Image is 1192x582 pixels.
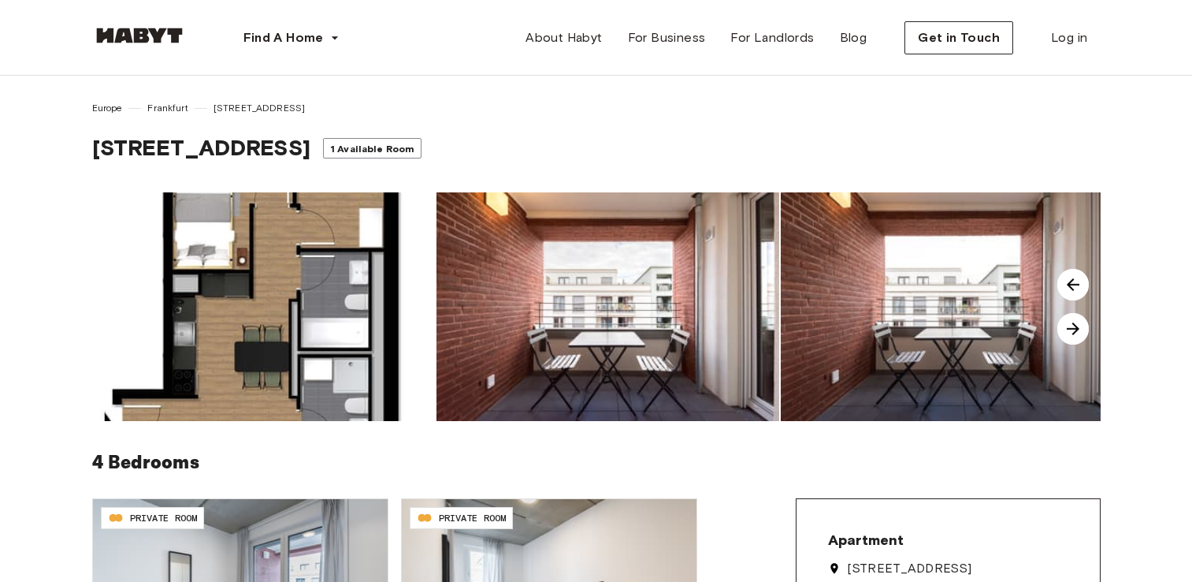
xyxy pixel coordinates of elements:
h6: 4 Bedrooms [92,446,1101,479]
a: Log in [1038,22,1100,54]
img: image-carousel-arrow [1057,313,1089,345]
button: Get in Touch [904,21,1013,54]
span: [STREET_ADDRESS] [92,134,310,161]
span: Get in Touch [918,28,1000,47]
img: image [92,192,435,421]
button: Find A Home [231,22,352,54]
span: Europe [92,101,123,115]
span: About Habyt [525,28,602,47]
span: For Landlords [730,28,814,47]
img: image [436,192,779,421]
img: image-carousel-arrow [1057,269,1089,300]
img: Habyt [92,28,187,43]
a: About Habyt [513,22,615,54]
span: PRIVATE ROOM [130,511,198,525]
a: Blog [827,22,880,54]
span: 1 Available Room [330,143,414,155]
span: Find A Home [243,28,324,47]
span: Apartment [828,531,904,550]
span: [STREET_ADDRESS] [214,101,305,115]
span: Log in [1051,28,1087,47]
img: image [781,192,1123,421]
span: Blog [840,28,867,47]
a: For Landlords [718,22,826,54]
span: PRIVATE ROOM [439,511,507,525]
span: [STREET_ADDRESS] [847,562,971,575]
span: Frankfurt [147,101,188,115]
a: For Business [615,22,719,54]
span: For Business [628,28,706,47]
